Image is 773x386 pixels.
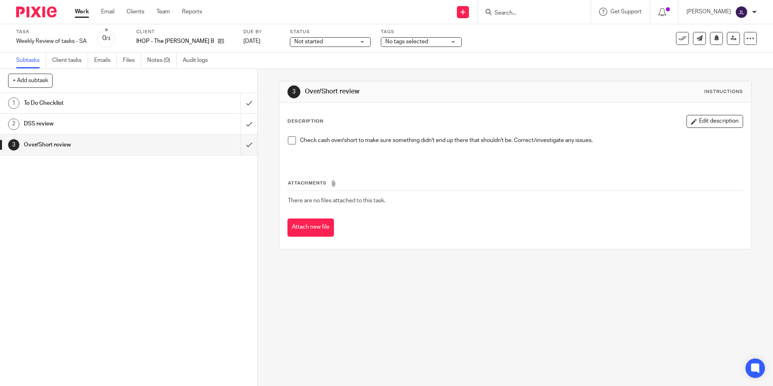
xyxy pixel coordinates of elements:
[290,29,371,35] label: Status
[243,38,260,44] span: [DATE]
[156,8,170,16] a: Team
[8,139,19,151] div: 3
[136,37,214,45] p: IHOP - The [PERSON_NAME] Boys
[287,118,323,125] p: Description
[16,53,46,68] a: Subtasks
[288,181,327,185] span: Attachments
[75,8,89,16] a: Work
[101,8,114,16] a: Email
[136,29,233,35] label: Client
[16,29,87,35] label: Task
[16,37,87,45] div: Weekly Review of tasks - SA
[24,139,163,151] h1: Over/Short review
[735,6,748,19] img: svg%3E
[287,85,300,98] div: 3
[686,115,743,128] button: Edit description
[300,136,742,144] p: Check cash over/short to make sure something didn't end up there that shouldn't be. Correct/inves...
[294,39,323,45] span: Not started
[182,8,202,16] a: Reports
[16,6,57,17] img: Pixie
[385,39,428,45] span: No tags selected
[24,118,163,130] h1: DSS review
[288,198,385,204] span: There are no files attached to this task.
[704,89,743,95] div: Instructions
[243,29,280,35] label: Due by
[610,9,642,15] span: Get Support
[102,34,110,43] div: 0
[305,87,532,96] h1: Over/Short review
[94,53,117,68] a: Emails
[287,218,334,237] button: Attach new file
[106,36,110,41] small: /3
[8,74,53,87] button: + Add subtask
[381,29,462,35] label: Tags
[127,8,144,16] a: Clients
[686,8,731,16] p: [PERSON_NAME]
[123,53,141,68] a: Files
[183,53,214,68] a: Audit logs
[24,97,163,109] h1: To Do Checklist
[52,53,88,68] a: Client tasks
[8,98,19,109] div: 1
[494,10,566,17] input: Search
[8,119,19,130] div: 2
[147,53,177,68] a: Notes (0)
